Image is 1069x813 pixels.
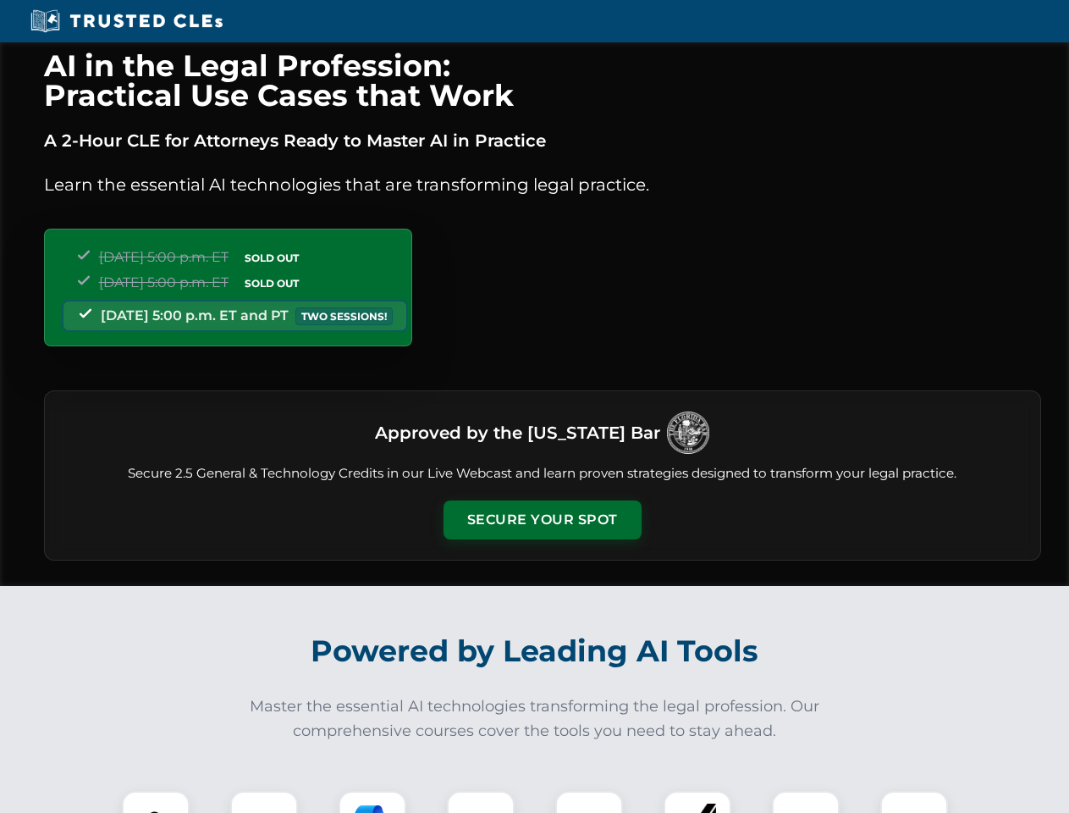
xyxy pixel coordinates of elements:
span: [DATE] 5:00 p.m. ET [99,249,229,265]
p: Learn the essential AI technologies that are transforming legal practice. [44,171,1041,198]
img: Logo [667,412,709,454]
span: SOLD OUT [239,249,305,267]
img: Trusted CLEs [25,8,228,34]
h3: Approved by the [US_STATE] Bar [375,418,660,448]
span: [DATE] 5:00 p.m. ET [99,274,229,290]
h2: Powered by Leading AI Tools [66,622,1004,681]
h1: AI in the Legal Profession: Practical Use Cases that Work [44,51,1041,110]
button: Secure Your Spot [444,501,642,539]
span: SOLD OUT [239,274,305,292]
p: Master the essential AI technologies transforming the legal profession. Our comprehensive courses... [239,694,831,744]
p: Secure 2.5 General & Technology Credits in our Live Webcast and learn proven strategies designed ... [65,464,1020,484]
p: A 2-Hour CLE for Attorneys Ready to Master AI in Practice [44,127,1041,154]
